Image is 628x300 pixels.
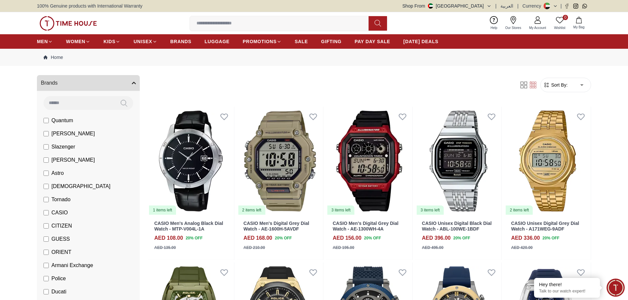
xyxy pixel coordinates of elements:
a: CASIO Men's Digital Grey Dial Watch - AE-1300WH-4A [333,221,398,232]
span: | [517,3,519,9]
input: [PERSON_NAME] [44,157,49,163]
span: Ducati [51,288,66,296]
a: Facebook [564,4,569,9]
input: Astro [44,171,49,176]
a: CASIO Men's Digital Grey Dial Watch - AE-1600H-5AVDF2 items left [237,107,323,215]
span: 20 % OFF [186,235,202,241]
span: 20 % OFF [275,235,292,241]
a: PROMOTIONS [243,36,282,47]
button: العربية [500,3,513,9]
div: Currency [523,3,544,9]
input: Police [44,276,49,281]
a: CASIO Men's Analog Black Dial Watch - MTP-V004L-1A1 items left [148,107,234,215]
span: Help [488,25,500,30]
button: Brands [37,75,140,91]
div: Hey there! [539,281,595,288]
a: CASIO Men's Digital Grey Dial Watch - AE-1600H-5AVDF [244,221,309,232]
div: AED 195.00 [333,245,354,251]
span: 20 % OFF [543,235,559,241]
a: GIFTING [321,36,342,47]
h4: AED 336.00 [511,234,540,242]
h4: AED 168.00 [244,234,272,242]
span: SALE [295,38,308,45]
img: CASIO Unisex Digital Grey Dial Watch - A171WEG-9ADF [504,107,591,215]
span: Brands [41,79,58,87]
span: My Account [526,25,549,30]
img: United Arab Emirates [428,3,433,9]
a: Our Stores [501,15,525,32]
a: BRANDS [170,36,192,47]
div: AED 495.00 [422,245,443,251]
span: GUESS [51,235,70,243]
span: Wishlist [552,25,568,30]
span: Our Stores [503,25,524,30]
span: PROMOTIONS [243,38,277,45]
a: KIDS [104,36,120,47]
input: ORIENT [44,250,49,255]
div: Chat Widget [607,279,625,297]
span: LUGGAGE [205,38,230,45]
img: CASIO Men's Digital Grey Dial Watch - AE-1600H-5AVDF [237,107,323,215]
span: | [560,3,562,9]
a: MEN [37,36,53,47]
a: Home [44,54,63,61]
span: [PERSON_NAME] [51,130,95,138]
span: GIFTING [321,38,342,45]
a: CASIO Unisex Digital Grey Dial Watch - A171WEG-9ADF2 items left [504,107,591,215]
span: Tornado [51,196,71,204]
span: CITIZEN [51,222,72,230]
button: My Bag [569,15,588,31]
img: CASIO Unisex Digital Black Dial Watch - ABL-100WE-1BDF [415,107,502,215]
input: CASIO [44,210,49,215]
span: Quantum [51,117,73,124]
span: WOMEN [66,38,85,45]
h4: AED 108.00 [154,234,183,242]
span: | [495,3,497,9]
span: 0 [563,15,568,20]
input: CITIZEN [44,223,49,229]
span: Police [51,275,66,283]
div: 2 items left [506,205,533,215]
button: Shop From[GEOGRAPHIC_DATA] [403,3,492,9]
nav: Breadcrumb [37,49,591,66]
input: GUESS [44,236,49,242]
span: ORIENT [51,248,71,256]
a: 0Wishlist [550,15,569,32]
button: Sort By: [543,82,568,88]
div: 3 items left [417,205,444,215]
input: [DEMOGRAPHIC_DATA] [44,184,49,189]
a: SALE [295,36,308,47]
h4: AED 156.00 [333,234,361,242]
span: 100% Genuine products with International Warranty [37,3,142,9]
img: CASIO Men's Digital Grey Dial Watch - AE-1300WH-4A [326,107,412,215]
div: AED 420.00 [511,245,532,251]
a: UNISEX [134,36,157,47]
span: 20 % OFF [453,235,470,241]
a: WOMEN [66,36,90,47]
a: CASIO Men's Analog Black Dial Watch - MTP-V004L-1A [154,221,223,232]
span: My Bag [571,25,587,30]
a: LUGGAGE [205,36,230,47]
div: 1 items left [149,205,176,215]
div: AED 210.00 [244,245,265,251]
span: PAY DAY SALE [355,38,390,45]
span: Astro [51,169,64,177]
input: Armani Exchange [44,263,49,268]
input: Quantum [44,118,49,123]
span: CASIO [51,209,68,217]
div: 2 items left [238,205,265,215]
input: Slazenger [44,144,49,150]
a: Help [487,15,501,32]
a: Instagram [573,4,578,9]
a: [DATE] DEALS [404,36,438,47]
a: Whatsapp [582,4,587,9]
div: 3 items left [327,205,354,215]
img: ... [40,16,97,31]
input: Ducati [44,289,49,294]
img: CASIO Men's Analog Black Dial Watch - MTP-V004L-1A [148,107,234,215]
span: Sort By: [550,82,568,88]
span: Slazenger [51,143,75,151]
span: BRANDS [170,38,192,45]
p: Talk to our watch expert! [539,288,595,294]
